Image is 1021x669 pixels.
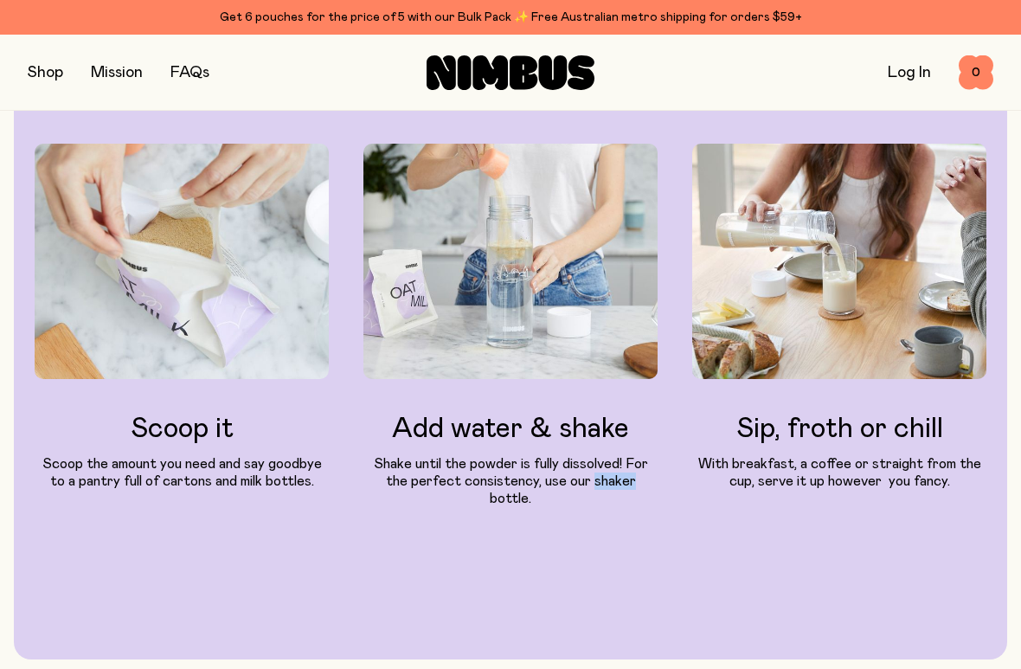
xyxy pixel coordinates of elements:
p: Scoop the amount you need and say goodbye to a pantry full of cartons and milk bottles. [35,455,329,490]
img: Oat Milk pouch being opened [35,144,329,379]
img: Pouring Oat Milk into a glass cup at dining room table [692,144,986,379]
a: Log In [888,65,931,80]
p: Shake until the powder is fully dissolved! For the perfect consistency, use our shaker bottle. [363,455,658,507]
h3: Add water & shake [363,414,658,445]
p: With breakfast, a coffee or straight from the cup, serve it up however you fancy. [692,455,986,490]
h3: Scoop it [35,414,329,445]
button: 0 [959,55,993,90]
img: Adding Nimbus Oat Milk to bottle [363,144,658,379]
a: FAQs [170,65,209,80]
a: Mission [91,65,143,80]
div: Get 6 pouches for the price of 5 with our Bulk Pack ✨ Free Australian metro shipping for orders $59+ [28,7,993,28]
h3: Sip, froth or chill [692,414,986,445]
